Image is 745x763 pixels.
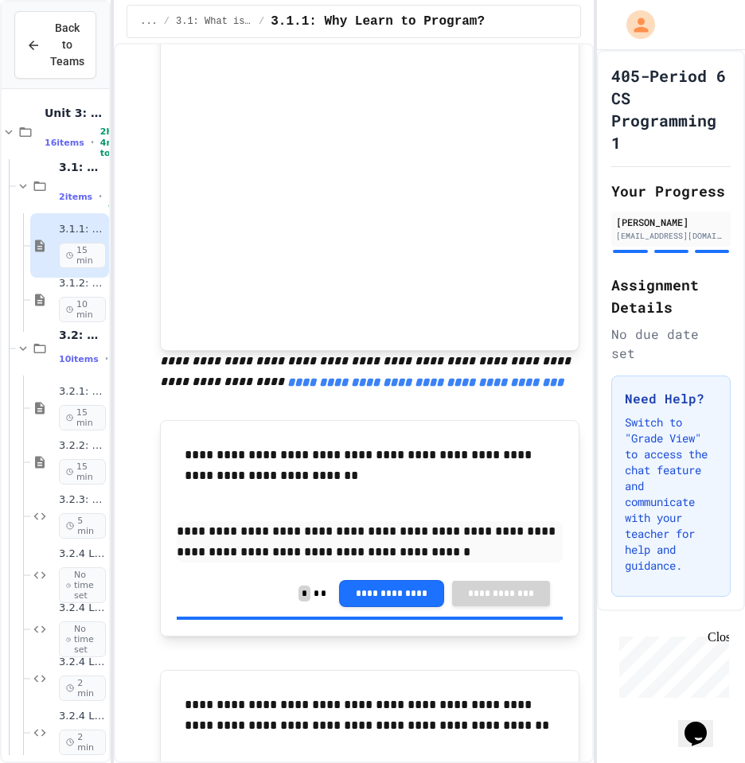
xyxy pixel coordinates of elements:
span: • [99,190,102,203]
iframe: chat widget [678,699,729,747]
span: 2 items [59,192,92,202]
span: 3.2.2: Hello, World! - Review [59,439,106,453]
span: 10 items [59,354,99,364]
span: 3.1.1: Why Learn to Program? [271,12,485,31]
span: 3.2.3: Your Name and Favorite Movie [59,493,106,507]
span: 15 min [59,243,106,268]
span: 3.1.2: What is Code? [59,277,106,290]
span: • [91,136,94,149]
span: ... [140,15,158,28]
span: 3.2: Hello, World! [59,328,106,342]
span: 3.2.1: Hello, World! [59,385,106,399]
span: 2 min [59,730,106,755]
span: 3.1: What is Code? [176,15,252,28]
div: Chat with us now!Close [6,6,110,101]
span: 3.2.4 Lab 4:Multi-Line Message Board [59,710,106,723]
h2: Your Progress [611,180,731,202]
div: [EMAIL_ADDRESS][DOMAIN_NAME] [616,230,726,242]
span: 2h 4m total [100,127,123,158]
div: [PERSON_NAME] [616,215,726,229]
span: Unit 3: Programming Fundamentals [45,106,106,120]
span: No time set [59,621,106,658]
h1: 405-Period 6 CS Programming 1 [611,64,731,154]
span: 15 min [59,405,106,430]
div: No due date set [611,325,731,363]
span: 3.2.4 Lab 1: Missing Quote Marks [59,547,106,561]
span: • [105,352,108,365]
span: Back to Teams [50,20,84,70]
div: My Account [610,6,659,43]
h3: Need Help? [625,389,717,408]
span: 3.1.1: Why Learn to Program? [59,223,106,236]
span: / [259,15,264,28]
span: 15 min [59,459,106,485]
span: 3.1: What is Code? [59,160,106,174]
span: 2 min [59,675,106,701]
span: 25 min total [108,181,131,212]
span: 5 min [59,513,106,539]
span: 3.2.4 Lab 3:Console Display Fix [59,656,106,669]
h2: Assignment Details [611,274,731,318]
span: No time set [59,567,106,604]
p: Switch to "Grade View" to access the chat feature and communicate with your teacher for help and ... [625,415,717,574]
span: 16 items [45,138,84,148]
span: 3.2.4 Lab 2:Greeting Card Creator [59,601,106,615]
span: / [164,15,170,28]
iframe: chat widget [613,630,729,698]
span: 10 min [59,297,106,322]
